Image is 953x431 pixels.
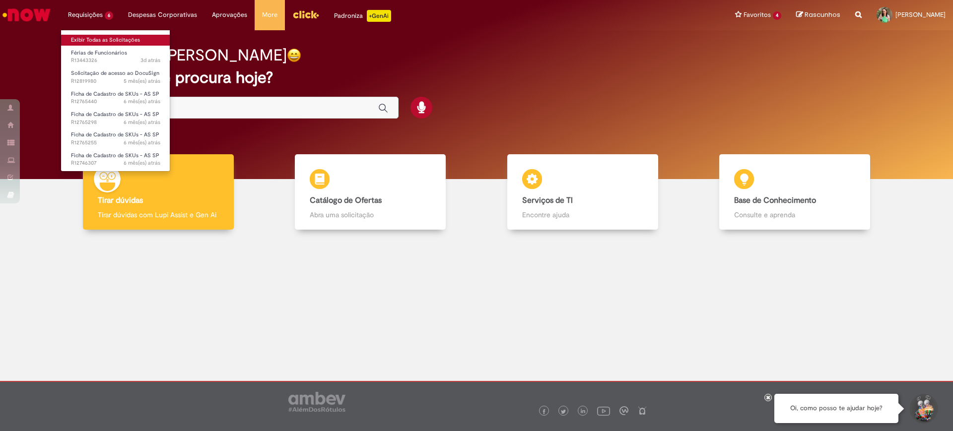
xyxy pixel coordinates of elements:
[61,35,170,46] a: Exibir Todas as Solicitações
[98,210,219,220] p: Tirar dúvidas com Lupi Assist e Gen Ai
[124,77,160,85] time: 17/03/2025 12:02:10
[638,406,647,415] img: logo_footer_naosei.png
[542,409,546,414] img: logo_footer_facebook.png
[734,195,816,205] b: Base de Conhecimento
[71,152,159,159] span: Ficha de Cadastro de SKUs - AS SP
[61,30,170,172] ul: Requisições
[744,10,771,20] span: Favoritos
[908,394,938,424] button: Iniciar Conversa de Suporte
[561,409,566,414] img: logo_footer_twitter.png
[68,10,103,20] span: Requisições
[773,11,781,20] span: 4
[71,90,159,98] span: Ficha de Cadastro de SKUs - AS SP
[61,150,170,169] a: Aberto R12746307 : Ficha de Cadastro de SKUs - AS SP
[128,10,197,20] span: Despesas Corporativas
[124,119,160,126] time: 07/03/2025 14:21:23
[61,68,170,86] a: Aberto R12819980 : Solicitação de acesso ao DocuSign
[774,394,898,423] div: Oi, como posso te ajudar hoje?
[124,98,160,105] span: 6 mês(es) atrás
[124,77,160,85] span: 5 mês(es) atrás
[61,48,170,66] a: Aberto R13443326 : Férias de Funcionários
[52,154,265,230] a: Tirar dúvidas Tirar dúvidas com Lupi Assist e Gen Ai
[61,109,170,127] a: Aberto R12765298 : Ficha de Cadastro de SKUs - AS SP
[71,111,159,118] span: Ficha de Cadastro de SKUs - AS SP
[71,139,160,147] span: R12765255
[71,131,159,138] span: Ficha de Cadastro de SKUs - AS SP
[124,98,160,105] time: 07/03/2025 14:27:17
[140,57,160,64] span: 3d atrás
[212,10,247,20] span: Aprovações
[522,195,573,205] b: Serviços de TI
[71,77,160,85] span: R12819980
[124,119,160,126] span: 6 mês(es) atrás
[61,89,170,107] a: Aberto R12765440 : Ficha de Cadastro de SKUs - AS SP
[292,7,319,22] img: click_logo_yellow_360x200.png
[619,406,628,415] img: logo_footer_workplace.png
[334,10,391,22] div: Padroniza
[796,10,840,20] a: Rascunhos
[71,69,159,77] span: Solicitação de acesso ao DocuSign
[734,210,855,220] p: Consulte e aprenda
[1,5,52,25] img: ServiceNow
[310,210,431,220] p: Abra uma solicitação
[98,195,143,205] b: Tirar dúvidas
[124,139,160,146] time: 07/03/2025 14:18:51
[61,129,170,148] a: Aberto R12765255 : Ficha de Cadastro de SKUs - AS SP
[476,154,689,230] a: Serviços de TI Encontre ajuda
[581,409,586,415] img: logo_footer_linkedin.png
[597,404,610,417] img: logo_footer_youtube.png
[71,119,160,126] span: R12765298
[71,49,127,57] span: Férias de Funcionários
[124,139,160,146] span: 6 mês(es) atrás
[86,69,868,86] h2: O que você procura hoje?
[86,47,287,64] h2: Boa tarde, [PERSON_NAME]
[71,98,160,106] span: R12765440
[71,159,160,167] span: R12746307
[287,48,301,62] img: happy-face.png
[262,10,277,20] span: More
[124,159,160,167] time: 03/03/2025 16:27:11
[124,159,160,167] span: 6 mês(es) atrás
[310,195,382,205] b: Catálogo de Ofertas
[71,57,160,64] span: R13443326
[265,154,477,230] a: Catálogo de Ofertas Abra uma solicitação
[522,210,643,220] p: Encontre ajuda
[367,10,391,22] p: +GenAi
[805,10,840,19] span: Rascunhos
[895,10,946,19] span: [PERSON_NAME]
[288,392,345,412] img: logo_footer_ambev_rotulo_gray.png
[105,11,113,20] span: 6
[689,154,901,230] a: Base de Conhecimento Consulte e aprenda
